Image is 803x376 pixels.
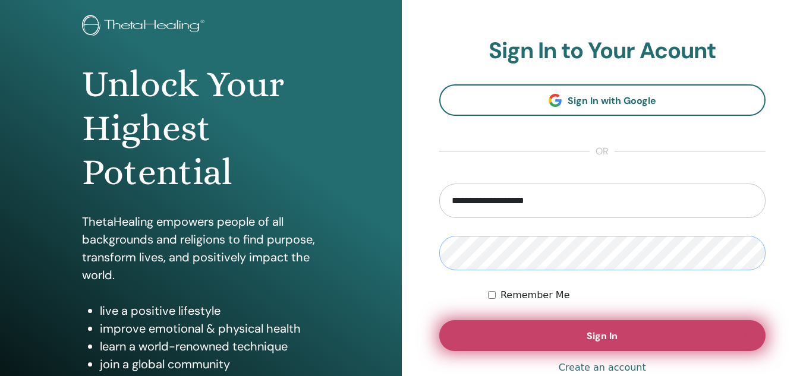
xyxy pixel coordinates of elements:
[590,144,615,159] span: or
[82,213,320,284] p: ThetaHealing empowers people of all backgrounds and religions to find purpose, transform lives, a...
[587,330,618,342] span: Sign In
[488,288,766,302] div: Keep me authenticated indefinitely or until I manually logout
[100,302,320,320] li: live a positive lifestyle
[82,62,320,195] h1: Unlock Your Highest Potential
[500,288,570,302] label: Remember Me
[559,361,646,375] a: Create an account
[568,94,656,107] span: Sign In with Google
[100,320,320,337] li: improve emotional & physical health
[100,337,320,355] li: learn a world-renowned technique
[100,355,320,373] li: join a global community
[439,84,766,116] a: Sign In with Google
[439,37,766,65] h2: Sign In to Your Acount
[439,320,766,351] button: Sign In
